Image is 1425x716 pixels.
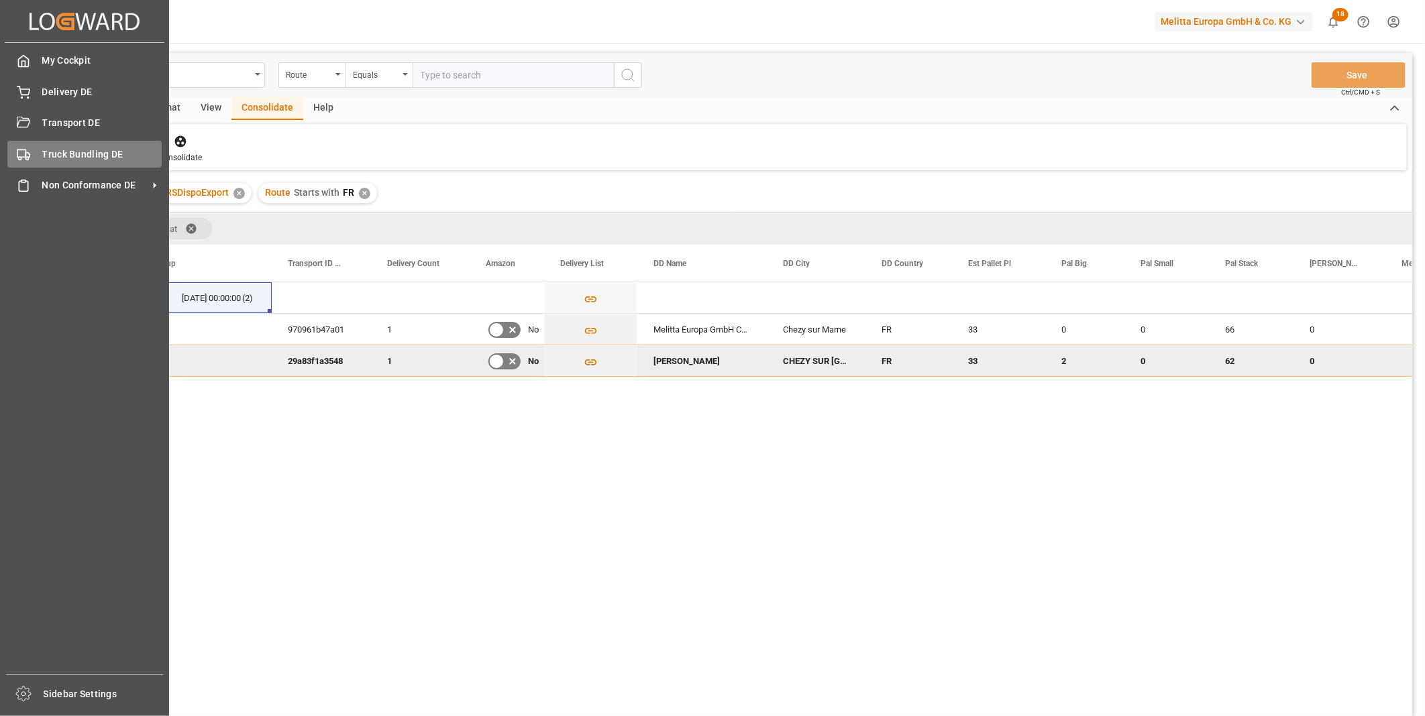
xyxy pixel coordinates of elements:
[294,187,339,198] span: Starts with
[44,687,164,701] span: Sidebar Settings
[1045,345,1124,376] div: 2
[1294,345,1385,376] div: 0
[303,97,344,120] div: Help
[1332,8,1349,21] span: 18
[7,110,162,136] a: Transport DE
[767,314,865,345] div: Chezy sur Marne
[1124,314,1209,345] div: 0
[952,314,1045,345] div: 33
[614,62,642,88] button: search button
[233,188,245,199] div: ✕
[1209,314,1294,345] div: 66
[1155,12,1313,32] div: Melitta Europa GmbH & Co. KG
[486,259,515,268] span: Amazon
[560,259,604,268] span: Delivery List
[265,187,291,198] span: Route
[1155,9,1318,34] button: Melitta Europa GmbH & Co. KG
[1045,314,1124,345] div: 0
[637,345,767,376] div: [PERSON_NAME]
[359,188,370,199] div: ✕
[42,54,162,68] span: My Cockpit
[272,345,371,376] div: 29a83f1a3548
[288,259,343,268] span: Transport ID Logward
[1318,7,1349,37] button: show 18 new notifications
[767,345,865,376] div: CHEZY SUR [GEOGRAPHIC_DATA]
[42,85,162,99] span: Delivery DE
[231,97,303,120] div: Consolidate
[346,62,413,88] button: open menu
[158,152,202,164] div: Consolidate
[242,283,253,314] span: (2)
[343,187,354,198] span: FR
[1061,259,1087,268] span: Pal Big
[42,116,162,130] span: Transport DE
[371,345,470,376] div: 1
[865,345,952,376] div: FR
[528,314,539,345] span: No
[783,259,810,268] span: DD City
[865,314,952,345] div: FR
[182,283,241,314] div: [DATE] 00:00:00
[1225,259,1258,268] span: Pal Stack
[42,178,148,192] span: Non Conformance DE
[1312,62,1406,88] button: Save
[1294,314,1385,345] div: 0
[371,314,470,345] div: 1
[1209,345,1294,376] div: 62
[952,345,1045,376] div: 33
[272,314,371,345] div: 970961b47a01
[278,62,346,88] button: open menu
[968,259,1011,268] span: Est Pallet Pl
[286,66,331,81] div: Route
[7,141,162,167] a: Truck Bundling DE
[7,48,162,74] a: My Cockpit
[1310,259,1357,268] span: [PERSON_NAME]
[353,66,399,81] div: Equals
[413,62,614,88] input: Type to search
[42,147,162,162] span: Truck Bundling DE
[528,346,539,377] span: No
[1124,345,1209,376] div: 0
[653,259,686,268] span: DD Name
[387,259,439,268] span: Delivery Count
[1349,7,1379,37] button: Help Center
[191,97,231,120] div: View
[637,314,767,345] div: Melitta Europa GmbH Co. KG
[1141,259,1173,268] span: Pal Small
[7,78,162,105] a: Delivery DE
[1341,87,1380,97] span: Ctrl/CMD + S
[882,259,923,268] span: DD Country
